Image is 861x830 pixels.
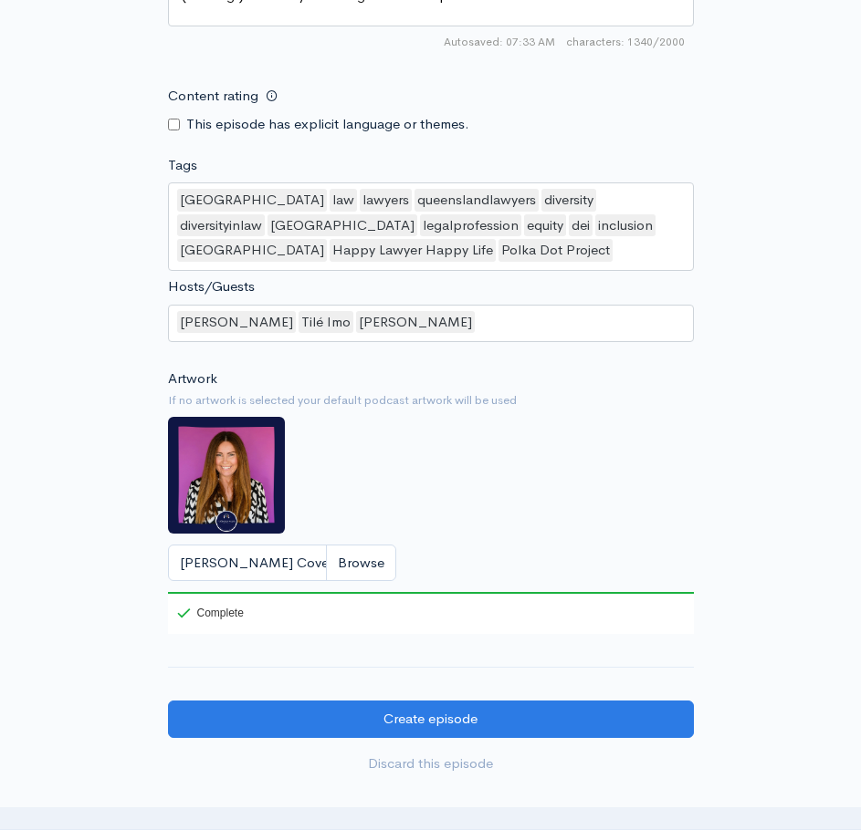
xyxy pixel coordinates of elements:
[186,114,469,135] label: This episode has explicit language or themes.
[595,214,656,237] div: inclusion
[168,78,258,115] label: Content rating
[168,700,694,738] input: Create episode
[569,214,593,237] div: dei
[177,311,296,334] div: [PERSON_NAME]
[168,155,197,176] label: Tags
[566,34,685,50] span: 1340/2000
[330,239,496,262] div: Happy Lawyer Happy Life
[168,592,694,594] div: 100%
[177,189,327,212] div: [GEOGRAPHIC_DATA]
[177,607,244,618] div: Complete
[168,368,217,389] label: Artwork
[444,34,555,50] span: Autosaved: 07:33 AM
[299,311,353,334] div: Tilé Imo
[177,214,265,237] div: diversityinlaw
[499,239,613,262] div: Polka Dot Project
[168,592,247,634] div: Complete
[415,189,539,212] div: queenslandlawyers
[360,189,412,212] div: lawyers
[330,189,357,212] div: law
[168,391,694,410] small: If no artwork is selected your default podcast artwork will be used
[420,214,521,237] div: legalprofession
[356,311,475,334] div: [PERSON_NAME]
[177,239,327,262] div: [GEOGRAPHIC_DATA]
[168,745,694,783] a: Discard this episode
[168,276,255,297] label: Hosts/Guests
[524,214,566,237] div: equity
[268,214,417,237] div: [GEOGRAPHIC_DATA]
[541,189,596,212] div: diversity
